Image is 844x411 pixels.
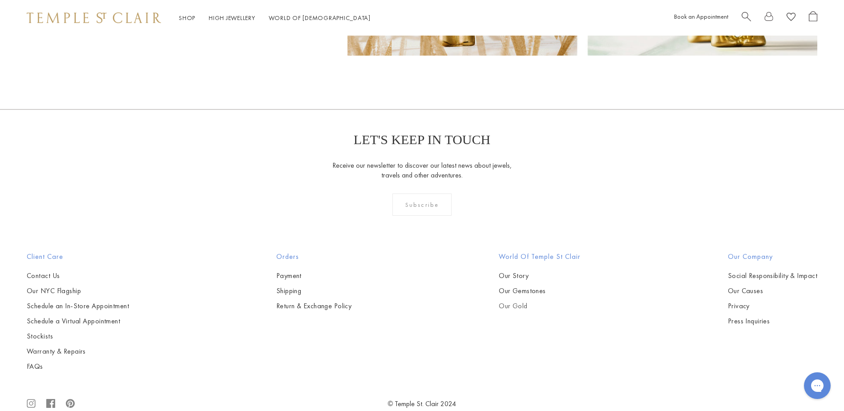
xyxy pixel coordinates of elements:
a: Press Inquiries [728,316,817,326]
a: Stockists [27,331,129,341]
p: Receive our newsletter to discover our latest news about jewels, travels and other adventures. [332,161,512,180]
img: Temple St. Clair [27,12,161,23]
a: Open Shopping Bag [809,11,817,25]
a: Book an Appointment [674,12,728,20]
h2: Orders [276,251,352,262]
a: Schedule a Virtual Appointment [27,316,129,326]
h2: Our Company [728,251,817,262]
a: View Wishlist [787,11,796,25]
a: Schedule an In-Store Appointment [27,301,129,311]
a: © Temple St. Clair 2024 [388,399,456,408]
a: Our NYC Flagship [27,286,129,296]
a: Our Causes [728,286,817,296]
a: World of [DEMOGRAPHIC_DATA]World of [DEMOGRAPHIC_DATA] [269,14,371,22]
a: FAQs [27,362,129,371]
a: Shipping [276,286,352,296]
a: Contact Us [27,271,129,281]
a: Social Responsibility & Impact [728,271,817,281]
a: Our Story [499,271,581,281]
a: Return & Exchange Policy [276,301,352,311]
a: Privacy [728,301,817,311]
nav: Main navigation [179,12,371,24]
h2: World of Temple St Clair [499,251,581,262]
a: Search [742,11,751,25]
a: Our Gemstones [499,286,581,296]
iframe: Gorgias live chat messenger [800,369,835,402]
a: Payment [276,271,352,281]
div: Subscribe [392,193,452,216]
h2: Client Care [27,251,129,262]
p: LET'S KEEP IN TOUCH [354,132,490,147]
a: Warranty & Repairs [27,347,129,356]
a: Our Gold [499,301,581,311]
a: High JewelleryHigh Jewellery [209,14,255,22]
a: ShopShop [179,14,195,22]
